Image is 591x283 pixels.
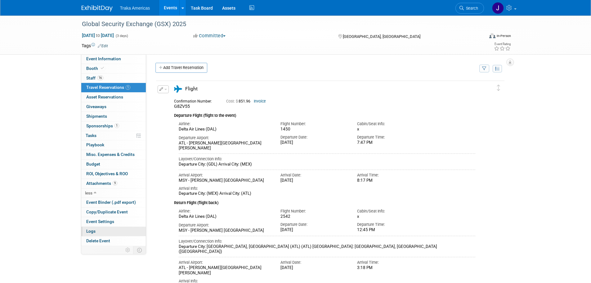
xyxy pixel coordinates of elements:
div: Arrival Time: [357,172,424,178]
a: Playbook [81,140,146,150]
i: Flight [174,85,182,93]
span: Shipments [86,114,107,119]
span: ROI, Objectives & ROO [86,171,128,176]
span: Attachments [86,181,117,186]
div: Airline: [179,121,271,127]
span: Asset Reservations [86,94,123,99]
a: Shipments [81,112,146,121]
div: Arrival Date: [280,260,348,265]
span: Staff [86,75,103,80]
span: Cost: $ [226,99,239,103]
div: Departure Flight (flight to the event) [174,109,476,119]
span: 16 [97,75,103,80]
a: Tasks [81,131,146,140]
div: ATL - [PERSON_NAME][GEOGRAPHIC_DATA][PERSON_NAME] [179,265,271,276]
a: Giveaways [81,102,146,112]
div: Departure Airport: [179,222,271,228]
div: Flight Number: [280,208,348,214]
div: Departure Airport: [179,135,271,141]
div: [DATE] [280,265,348,271]
div: Airline: [179,208,271,214]
div: x [357,214,424,219]
i: Booth reservation complete [101,66,104,70]
img: Jamie Saenz [492,2,504,14]
span: Event Information [86,56,121,61]
a: Staff16 [81,74,146,83]
span: 1 [114,123,119,128]
div: In-Person [496,34,511,38]
i: Click and drag to move item [497,85,500,91]
div: Global Security Exchange (GSX) 2025 [80,19,475,30]
div: [DATE] [280,227,348,233]
div: Layover/Connection Info: [179,156,476,162]
div: Confirmation Number: [174,97,217,104]
div: 12:45 PM [357,227,424,233]
span: Flight [185,86,198,92]
a: Asset Reservations [81,93,146,102]
div: Departure City: [GEOGRAPHIC_DATA], [GEOGRAPHIC_DATA] (ATL) (ATL) [GEOGRAPHIC_DATA]: [GEOGRAPHIC_D... [179,244,476,255]
a: Event Binder (.pdf export) [81,198,146,207]
a: Copy/Duplicate Event [81,208,146,217]
div: Departure City: (MEX) Arrival City: (ATL) [179,191,476,196]
span: 1 [126,85,130,90]
span: Tasks [86,133,96,138]
div: Departure Time: [357,222,424,227]
img: ExhibitDay [82,5,113,11]
span: Giveaways [86,104,106,109]
span: G8ZV55 [174,104,190,109]
div: 3:18 PM [357,265,424,271]
a: Event Information [81,54,146,64]
div: Delta Air Lines (DAL) [179,214,271,219]
div: Event Format [447,32,511,42]
span: less [85,190,92,195]
span: Booth [86,66,105,71]
span: (3 days) [115,34,128,38]
span: Search [464,6,478,11]
a: ROI, Objectives & ROO [81,169,146,179]
i: Filter by Traveler [482,67,486,71]
a: Logs [81,227,146,236]
div: Arrival Date: [280,172,348,178]
div: ATL - [PERSON_NAME][GEOGRAPHIC_DATA][PERSON_NAME] [179,141,271,151]
a: Attachments9 [81,179,146,188]
div: 2542 [280,214,348,219]
div: Arrival Airport: [179,172,271,178]
a: Search [455,3,484,14]
a: less [81,189,146,198]
a: Booth [81,64,146,73]
span: Event Binder (.pdf export) [86,200,136,205]
span: Event Settings [86,219,114,224]
span: Budget [86,162,100,167]
span: Travel Reservations [86,85,130,90]
div: Arrival Time: [357,260,424,265]
a: Edit [98,44,108,48]
td: Toggle Event Tabs [133,246,146,254]
span: Playbook [86,142,104,147]
div: Arrival Info: [179,186,476,191]
div: Cabin/Seat Info: [357,121,424,127]
div: Arrival Airport: [179,260,271,265]
span: Traka Americas [120,6,150,11]
span: Logs [86,229,96,234]
div: Departure Time: [357,135,424,140]
div: MSY - [PERSON_NAME] [GEOGRAPHIC_DATA] [179,228,271,233]
td: Personalize Event Tab Strip [123,246,133,254]
div: Flight Number: [280,121,348,127]
span: [GEOGRAPHIC_DATA], [GEOGRAPHIC_DATA] [343,34,420,39]
div: x [357,127,424,132]
a: Travel Reservations1 [81,83,146,92]
div: Event Rating [494,43,511,46]
div: 1450 [280,127,348,132]
a: Invoice [254,99,266,103]
div: [DATE] [280,178,348,183]
button: Committed [191,33,228,39]
a: Add Travel Reservation [155,63,207,73]
img: Format-Inperson.png [489,33,495,38]
td: Tags [82,43,108,49]
span: Misc. Expenses & Credits [86,152,135,157]
div: [DATE] [280,140,348,145]
a: Misc. Expenses & Credits [81,150,146,159]
span: [DATE] [DATE] [82,33,114,38]
a: Sponsorships1 [81,121,146,131]
span: Sponsorships [86,123,119,128]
